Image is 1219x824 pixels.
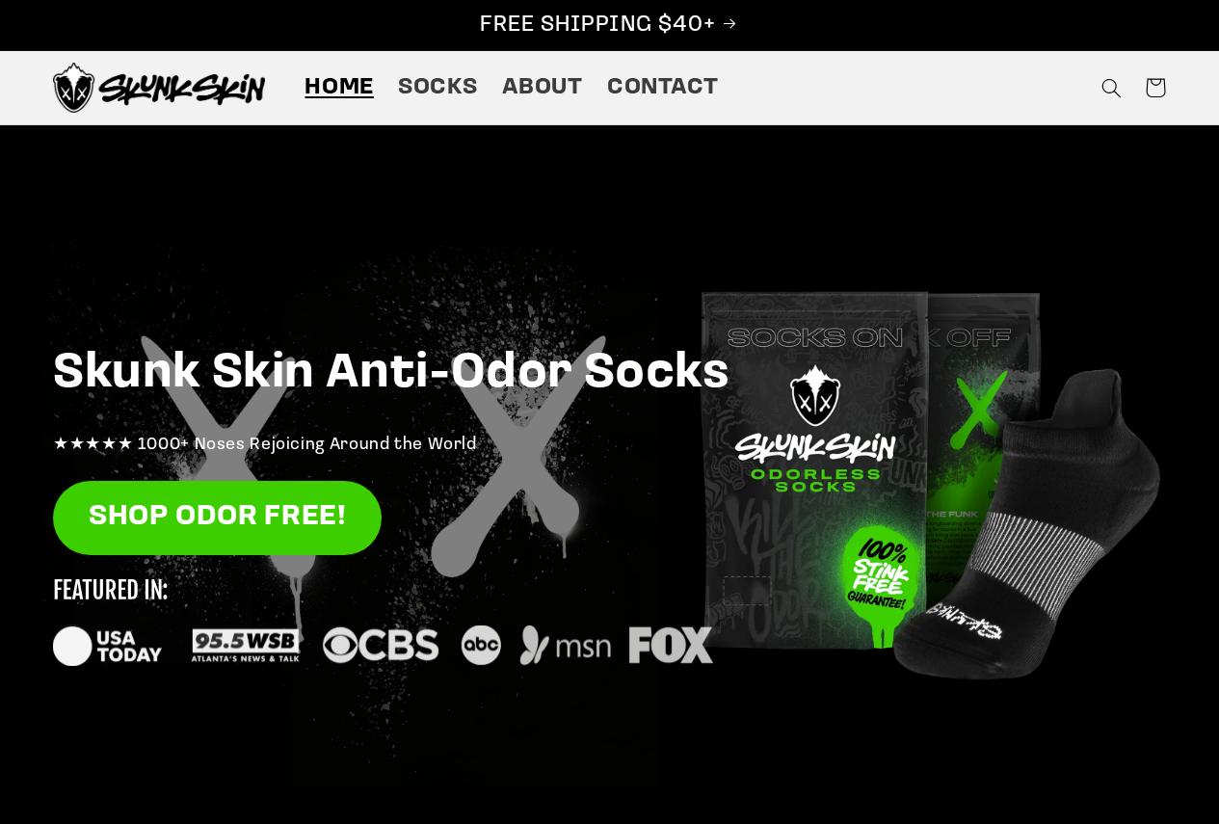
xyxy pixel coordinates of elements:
img: new_featured_logos_1_small.svg [53,579,713,666]
strong: Skunk Skin Anti-Odor Socks [53,350,730,399]
p: ★★★★★ 1000+ Noses Rejoicing Around the World [53,431,1166,462]
span: Contact [607,73,718,103]
span: About [502,73,583,103]
img: Skunk Skin Anti-Odor Socks. [53,63,265,113]
span: Socks [398,73,477,103]
a: Contact [595,61,730,115]
a: SHOP ODOR FREE! [53,481,382,555]
span: Home [305,73,374,103]
summary: Search [1089,66,1133,110]
a: About [490,61,595,115]
a: Home [293,61,386,115]
p: FREE SHIPPING $40+ [20,11,1199,40]
a: Socks [386,61,490,115]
